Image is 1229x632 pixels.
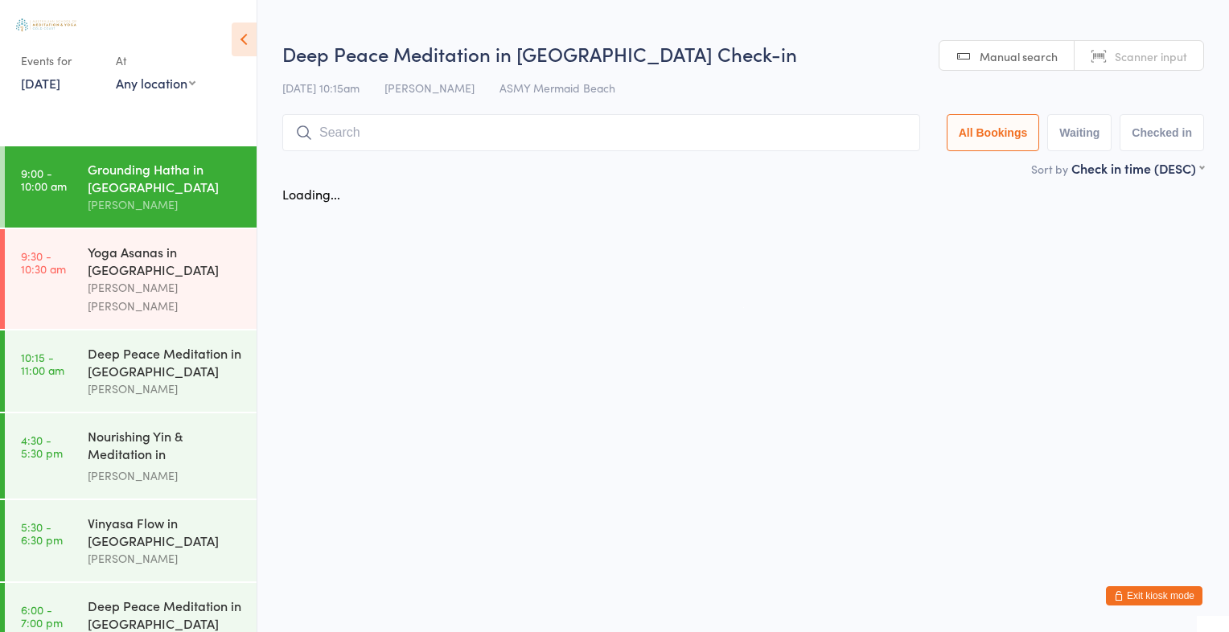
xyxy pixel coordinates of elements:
a: 4:30 -5:30 pmNourishing Yin & Meditation in [GEOGRAPHIC_DATA][PERSON_NAME] [5,413,257,499]
span: [PERSON_NAME] [384,80,475,96]
h2: Deep Peace Meditation in [GEOGRAPHIC_DATA] Check-in [282,40,1204,67]
a: [DATE] [21,74,60,92]
div: Nourishing Yin & Meditation in [GEOGRAPHIC_DATA] [88,427,243,466]
div: [PERSON_NAME] [88,549,243,568]
time: 5:30 - 6:30 pm [21,520,63,546]
div: Vinyasa Flow in [GEOGRAPHIC_DATA] [88,514,243,549]
button: Waiting [1047,114,1112,151]
span: Scanner input [1115,48,1187,64]
input: Search [282,114,920,151]
span: Manual search [980,48,1058,64]
div: Grounding Hatha in [GEOGRAPHIC_DATA] [88,160,243,195]
time: 6:00 - 7:00 pm [21,603,63,629]
a: 5:30 -6:30 pmVinyasa Flow in [GEOGRAPHIC_DATA][PERSON_NAME] [5,500,257,581]
img: Australian School of Meditation & Yoga (Gold Coast) [16,18,76,31]
button: All Bookings [947,114,1040,151]
div: Deep Peace Meditation in [GEOGRAPHIC_DATA] [88,597,243,632]
span: ASMY Mermaid Beach [499,80,615,96]
time: 9:30 - 10:30 am [21,249,66,275]
div: [PERSON_NAME] [88,380,243,398]
div: Yoga Asanas in [GEOGRAPHIC_DATA] [88,243,243,278]
button: Checked in [1120,114,1204,151]
button: Exit kiosk mode [1106,586,1202,605]
label: Sort by [1031,161,1068,177]
div: Deep Peace Meditation in [GEOGRAPHIC_DATA] [88,344,243,380]
a: 10:15 -11:00 amDeep Peace Meditation in [GEOGRAPHIC_DATA][PERSON_NAME] [5,330,257,412]
a: 9:30 -10:30 amYoga Asanas in [GEOGRAPHIC_DATA][PERSON_NAME] [PERSON_NAME] [5,229,257,329]
div: [PERSON_NAME] [88,195,243,214]
div: Check in time (DESC) [1071,159,1204,177]
time: 10:15 - 11:00 am [21,351,64,376]
div: Events for [21,47,100,74]
div: Loading... [282,185,340,203]
time: 4:30 - 5:30 pm [21,433,63,459]
div: Any location [116,74,195,92]
a: 9:00 -10:00 amGrounding Hatha in [GEOGRAPHIC_DATA][PERSON_NAME] [5,146,257,228]
span: [DATE] 10:15am [282,80,360,96]
div: [PERSON_NAME] [88,466,243,485]
div: [PERSON_NAME] [PERSON_NAME] [88,278,243,315]
div: At [116,47,195,74]
time: 9:00 - 10:00 am [21,166,67,192]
